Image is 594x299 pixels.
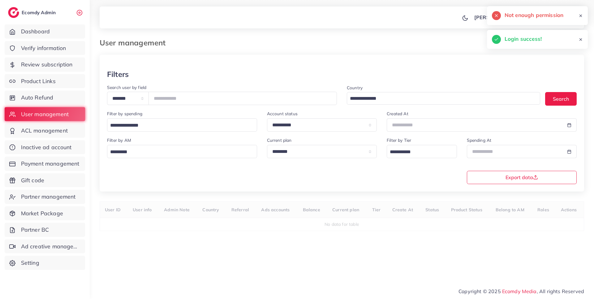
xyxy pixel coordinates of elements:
[21,193,76,201] span: Partner management
[5,223,85,237] a: Partner BC
[505,11,563,19] h5: Not enough permission
[21,160,80,168] span: Payment management
[347,92,540,105] div: Search for option
[5,57,85,72] a: Review subscription
[537,288,584,295] span: , All rights Reserved
[5,239,85,254] a: Ad creative management
[8,7,57,18] a: logoEcomdy Admin
[5,24,85,39] a: Dashboard
[458,288,584,295] span: Copyright © 2025
[21,143,72,151] span: Inactive ad account
[347,85,363,91] label: Country
[5,140,85,154] a: Inactive ad account
[8,7,19,18] img: logo
[5,206,85,221] a: Market Package
[5,91,85,105] a: Auto Refund
[108,147,249,157] input: Search for option
[107,145,257,158] div: Search for option
[108,121,249,130] input: Search for option
[5,173,85,187] a: Gift code
[107,84,146,91] label: Search user by field
[100,38,170,47] h3: User management
[5,41,85,55] a: Verify information
[21,176,44,184] span: Gift code
[506,175,538,180] span: Export data
[107,70,129,79] h3: Filters
[21,226,49,234] span: Partner BC
[21,27,50,36] span: Dashboard
[502,288,537,294] a: Ecomdy Media
[348,94,532,103] input: Search for option
[467,171,577,184] button: Export data
[474,14,560,21] p: [PERSON_NAME] [PERSON_NAME]
[267,111,298,117] label: Account status
[21,242,80,251] span: Ad creative management
[388,147,449,157] input: Search for option
[467,137,492,143] label: Spending At
[21,110,69,118] span: User management
[387,111,408,117] label: Created At
[107,137,131,143] label: Filter by AM
[21,77,56,85] span: Product Links
[387,145,457,158] div: Search for option
[267,137,292,143] label: Current plan
[22,10,57,15] h2: Ecomdy Admin
[21,209,63,217] span: Market Package
[21,61,73,69] span: Review subscription
[21,127,68,135] span: ACL management
[21,44,66,52] span: Verify information
[5,124,85,138] a: ACL management
[545,92,577,105] button: Search
[5,190,85,204] a: Partner management
[5,74,85,88] a: Product Links
[471,11,579,23] a: [PERSON_NAME] [PERSON_NAME]avatar
[21,94,54,102] span: Auto Refund
[107,118,257,132] div: Search for option
[21,259,39,267] span: Setting
[387,137,411,143] label: Filter by Tier
[5,107,85,121] a: User management
[5,157,85,171] a: Payment management
[5,256,85,270] a: Setting
[107,111,142,117] label: Filter by spending
[505,35,542,43] h5: Login success!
